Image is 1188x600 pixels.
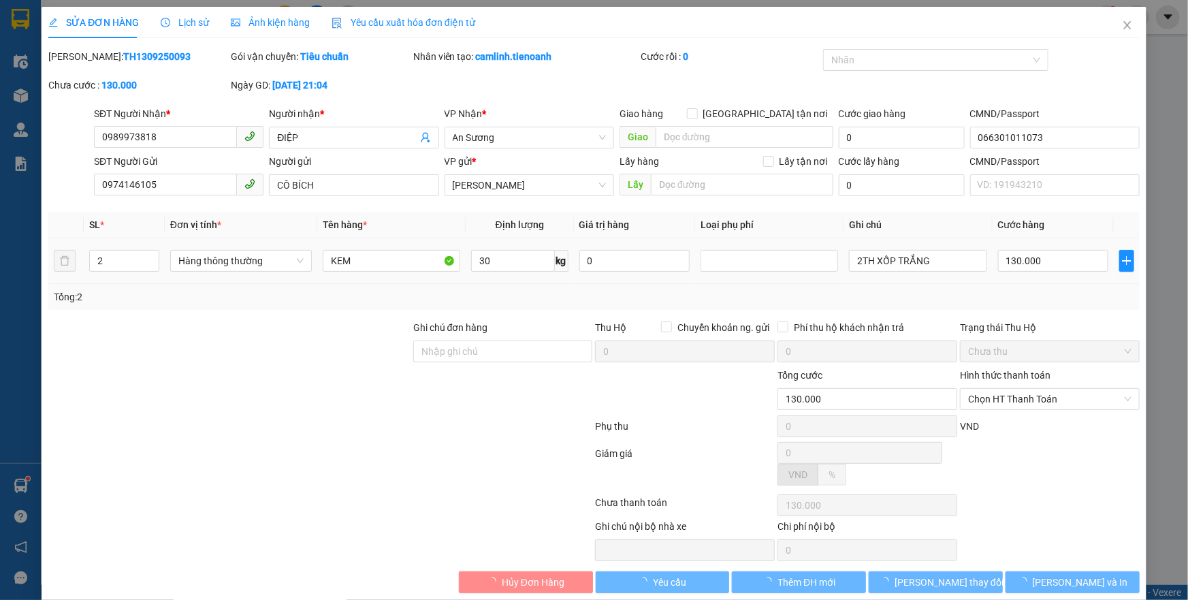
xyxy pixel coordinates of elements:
[620,156,659,167] span: Lấy hàng
[595,322,626,333] span: Thu Hộ
[968,341,1131,362] span: Chưa thu
[1018,577,1033,586] span: loading
[788,320,910,335] span: Phí thu hộ khách nhận trả
[620,126,656,148] span: Giao
[74,40,176,52] span: A BỤT - 0986504336
[332,17,475,28] span: Yêu cầu xuất hóa đơn điện tử
[269,106,438,121] div: Người nhận
[641,49,820,64] div: Cước rồi :
[269,154,438,169] div: Người gửi
[94,106,263,121] div: SĐT Người Nhận
[413,322,488,333] label: Ghi chú đơn hàng
[1119,250,1134,272] button: plus
[595,519,775,539] div: Ghi chú nội bộ nhà xe
[968,389,1131,409] span: Chọn HT Thanh Toán
[839,174,965,196] input: Cước lấy hàng
[839,156,900,167] label: Cước lấy hàng
[123,51,191,62] b: TH1309250093
[555,250,568,272] span: kg
[777,370,822,381] span: Tổng cước
[161,18,170,27] span: clock-circle
[829,469,835,480] span: %
[970,154,1140,169] div: CMND/Passport
[48,18,58,27] span: edit
[170,219,221,230] span: Đơn vị tính
[161,17,209,28] span: Lịch sử
[869,571,1003,593] button: [PERSON_NAME] thay đổi
[54,289,459,304] div: Tổng: 2
[651,174,833,195] input: Dọc đường
[231,78,411,93] div: Ngày GD:
[272,80,327,91] b: [DATE] 21:04
[413,49,639,64] div: Nhân viên tạo:
[579,219,630,230] span: Giá trị hàng
[231,18,240,27] span: picture
[178,251,304,271] span: Hàng thông thường
[880,577,895,586] span: loading
[596,571,730,593] button: Yêu cầu
[74,7,178,37] span: Gửi:
[48,49,228,64] div: [PERSON_NAME]:
[323,219,367,230] span: Tên hàng
[839,108,906,119] label: Cước giao hàng
[960,421,979,432] span: VND
[496,219,544,230] span: Định lượng
[101,80,137,91] b: 130.000
[1120,255,1134,266] span: plus
[970,106,1140,121] div: CMND/Passport
[323,250,460,272] input: VD: Bàn, Ghế
[839,127,965,148] input: Cước giao hàng
[777,575,835,590] span: Thêm ĐH mới
[762,577,777,586] span: loading
[788,469,807,480] span: VND
[332,18,342,29] img: icon
[895,575,1004,590] span: [PERSON_NAME] thay đổi
[594,446,777,492] div: Giảm giá
[656,126,833,148] input: Dọc đường
[638,577,653,586] span: loading
[960,370,1050,381] label: Hình thức thanh toán
[672,320,775,335] span: Chuyển khoản ng. gửi
[244,178,255,189] span: phone
[594,495,777,519] div: Chưa thanh toán
[244,131,255,142] span: phone
[231,49,411,64] div: Gói vận chuyển:
[453,175,606,195] span: Cư Kuin
[1122,20,1133,31] span: close
[300,51,349,62] b: Tiêu chuẩn
[89,219,100,230] span: SL
[445,108,483,119] span: VP Nhận
[445,154,614,169] div: VP gửi
[74,22,178,37] span: [PERSON_NAME]
[54,250,76,272] button: delete
[844,212,992,238] th: Ghi chú
[453,127,606,148] span: An Sương
[48,17,139,28] span: SỬA ĐƠN HÀNG
[420,132,431,143] span: user-add
[849,250,986,272] input: Ghi Chú
[698,106,833,121] span: [GEOGRAPHIC_DATA] tận nơi
[231,17,310,28] span: Ảnh kiện hàng
[1033,575,1128,590] span: [PERSON_NAME] và In
[777,519,957,539] div: Chi phí nội bộ
[86,79,166,91] span: 15:57:47 [DATE]
[459,571,593,593] button: Hủy Đơn Hàng
[1108,7,1146,45] button: Close
[74,54,183,91] span: TH1309250044 -
[413,341,593,362] input: Ghi chú đơn hàng
[487,577,502,586] span: loading
[960,320,1140,335] div: Trạng thái Thu Hộ
[774,154,833,169] span: Lấy tận nơi
[94,154,263,169] div: SĐT Người Gửi
[695,212,844,238] th: Loại phụ phí
[476,51,552,62] b: camlinh.tienoanh
[732,571,866,593] button: Thêm ĐH mới
[620,174,651,195] span: Lấy
[594,419,777,443] div: Phụ thu
[653,575,686,590] span: Yêu cầu
[683,51,688,62] b: 0
[502,575,564,590] span: Hủy Đơn Hàng
[998,219,1045,230] span: Cước hàng
[1006,571,1140,593] button: [PERSON_NAME] và In
[620,108,663,119] span: Giao hàng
